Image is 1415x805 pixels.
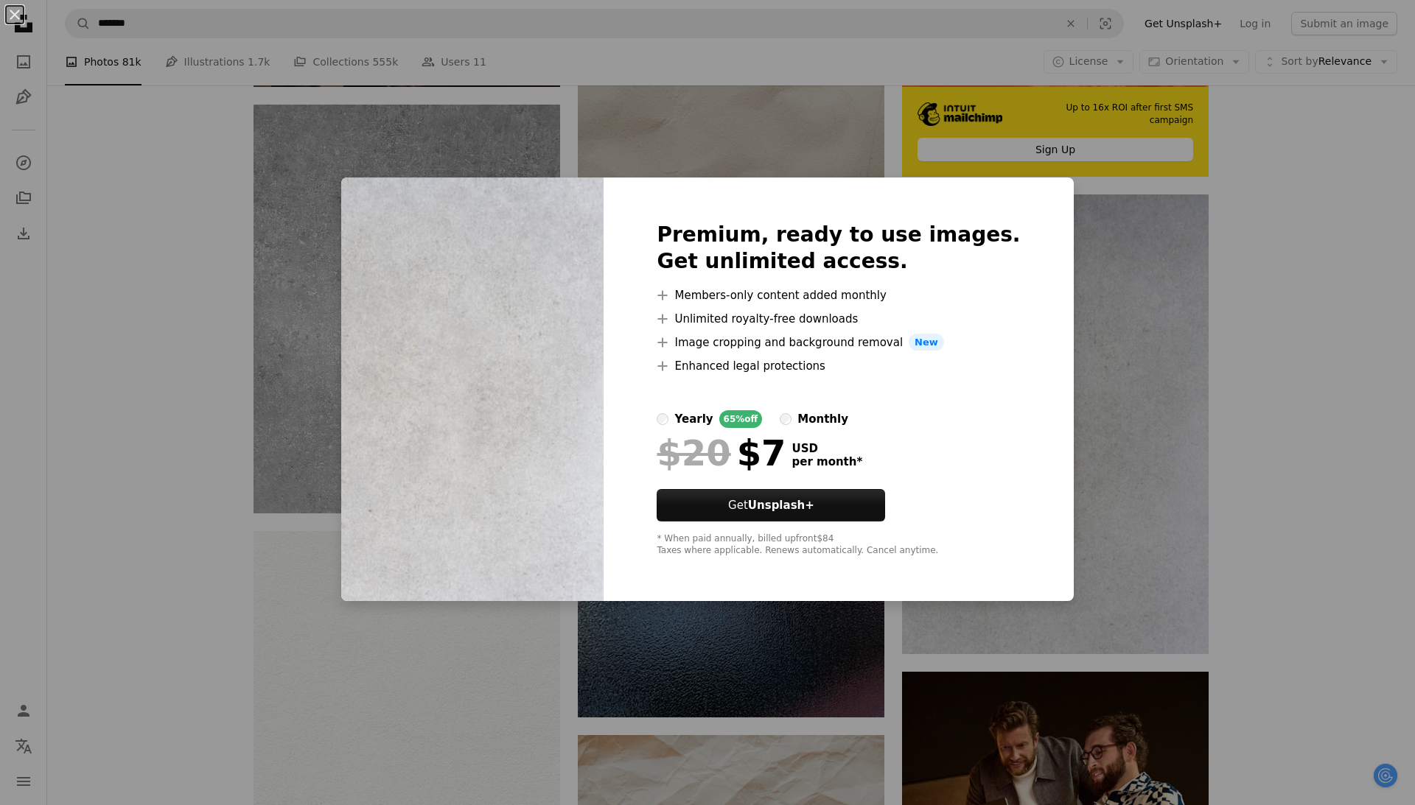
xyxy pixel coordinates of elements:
[792,455,862,468] span: per month *
[657,357,1020,375] li: Enhanced legal protections
[719,410,763,428] div: 65% off
[657,533,1020,557] div: * When paid annually, billed upfront $84 Taxes where applicable. Renews automatically. Cancel any...
[657,287,1020,304] li: Members-only content added monthly
[748,499,814,512] strong: Unsplash+
[657,413,668,425] input: yearly65%off
[674,410,713,428] div: yearly
[657,334,1020,351] li: Image cropping and background removal
[657,434,786,472] div: $7
[792,442,862,455] span: USD
[797,410,848,428] div: monthly
[657,434,730,472] span: $20
[657,489,885,521] button: GetUnsplash+
[657,222,1020,275] h2: Premium, ready to use images. Get unlimited access.
[780,413,792,425] input: monthly
[341,177,604,602] img: premium_photo-1701192799341-1aba51d43267
[909,334,944,351] span: New
[657,310,1020,328] li: Unlimited royalty-free downloads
